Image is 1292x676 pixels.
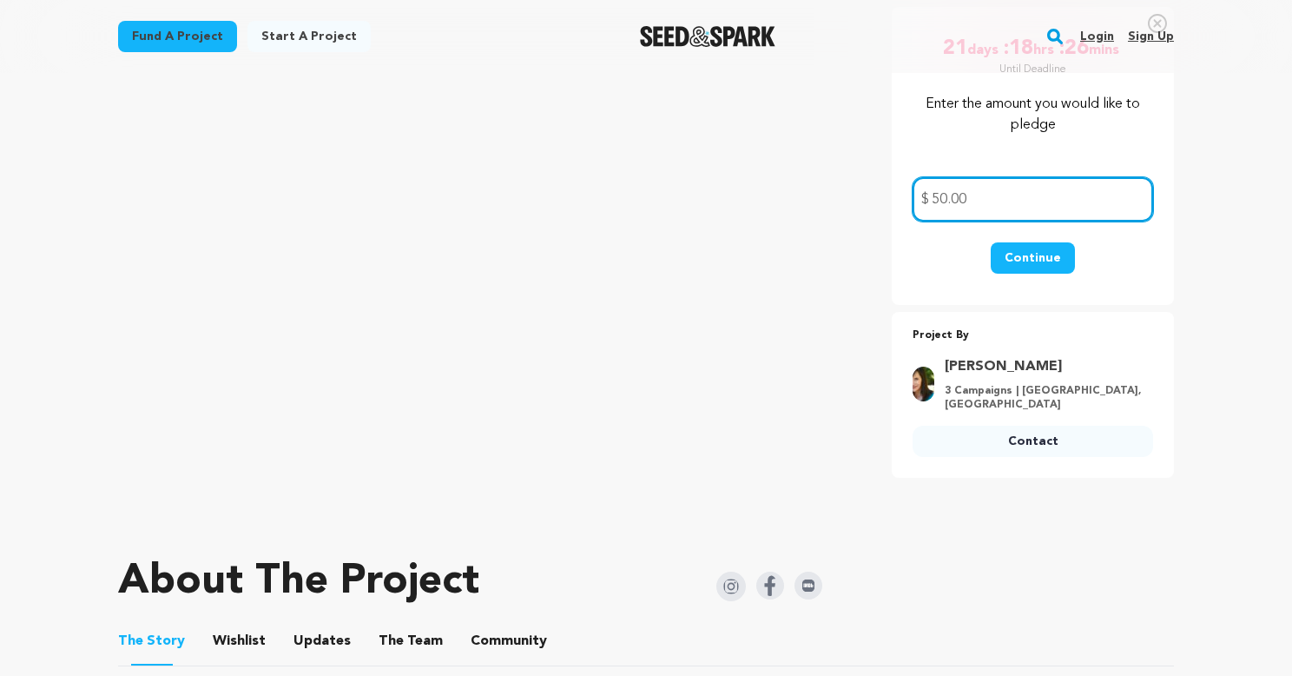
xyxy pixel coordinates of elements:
[293,631,351,652] span: Updates
[716,572,746,601] img: Seed&Spark Instagram Icon
[640,26,776,47] img: Seed&Spark Logo Dark Mode
[247,21,371,52] a: Start a project
[118,631,143,652] span: The
[471,631,547,652] span: Community
[1128,23,1174,50] a: Sign up
[794,572,822,600] img: Seed&Spark IMDB Icon
[991,242,1075,274] button: Continue
[1080,23,1114,50] a: Login
[379,631,443,652] span: Team
[913,367,934,401] img: Sweeney%20Laura%20%20headshot%201.jpg
[756,572,784,600] img: Seed&Spark Facebook Icon
[921,189,929,210] span: $
[913,326,1153,346] p: Project By
[945,356,1143,377] a: Goto Laura Sweeney profile
[913,94,1153,136] p: Enter the amount you would like to pledge
[913,426,1153,457] a: Contact
[118,21,237,52] a: Fund a project
[118,561,479,603] h1: About The Project
[640,26,776,47] a: Seed&Spark Homepage
[118,631,185,652] span: Story
[379,631,404,652] span: The
[945,384,1143,412] p: 3 Campaigns | [GEOGRAPHIC_DATA], [GEOGRAPHIC_DATA]
[213,631,266,652] span: Wishlist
